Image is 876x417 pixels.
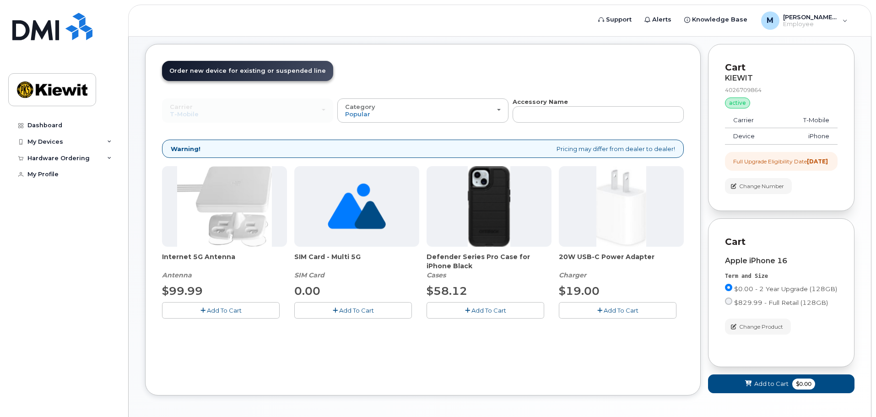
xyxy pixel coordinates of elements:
p: Cart [725,235,838,249]
div: Pricing may differ from dealer to dealer! [162,140,684,158]
button: Add to Cart $0.00 [708,374,854,393]
div: Term and Size [725,272,838,280]
div: Apple iPhone 16 [725,257,838,265]
span: 0.00 [294,284,320,298]
span: Support [606,15,632,24]
span: M [767,15,773,26]
div: Internet 5G Antenna [162,252,287,280]
p: Cart [725,61,838,74]
span: Add To Cart [604,307,638,314]
span: $0.00 [792,379,815,390]
img: TMobile_5G_Ant.png [177,166,272,247]
button: Change Product [725,319,791,335]
div: KIEWIT [725,74,838,82]
div: SIM Card - Multi 5G [294,252,419,280]
em: Antenna [162,271,192,279]
strong: [DATE] [807,158,828,165]
em: SIM Card [294,271,324,279]
img: apple20w.jpg [596,166,646,247]
span: Order new device for existing or suspended line [169,67,326,74]
span: 20W USB-C Power Adapter [559,252,684,271]
span: Add to Cart [754,379,789,388]
input: $0.00 - 2 Year Upgrade (128GB) [725,284,732,291]
button: Add To Cart [162,302,280,318]
div: active [725,97,750,108]
td: T-Mobile [778,112,838,129]
iframe: Messenger Launcher [836,377,869,410]
div: 4026709864 [725,86,838,94]
a: Support [592,11,638,29]
span: Change Product [739,323,783,331]
button: Add To Cart [427,302,544,318]
span: $99.99 [162,284,203,298]
span: Employee [783,21,838,28]
span: Category [345,103,375,110]
input: $829.99 - Full Retail (128GB) [725,298,732,305]
div: Full Upgrade Eligibility Date [733,157,828,165]
img: defenderiphone14.png [468,166,511,247]
span: [PERSON_NAME].[PERSON_NAME] [783,13,838,21]
span: Alerts [652,15,671,24]
div: 20W USB-C Power Adapter [559,252,684,280]
strong: Accessory Name [513,98,568,105]
td: Device [725,128,778,145]
img: no_image_found-2caef05468ed5679b831cfe6fc140e25e0c280774317ffc20a367ab7fd17291e.png [328,166,386,247]
span: $829.99 - Full Retail (128GB) [734,299,828,306]
button: Add To Cart [294,302,412,318]
button: Category Popular [337,98,508,122]
a: Knowledge Base [678,11,754,29]
button: Add To Cart [559,302,676,318]
span: Add To Cart [471,307,506,314]
span: Internet 5G Antenna [162,252,287,271]
em: Charger [559,271,586,279]
strong: Warning! [171,145,200,153]
td: Carrier [725,112,778,129]
span: Add To Cart [207,307,242,314]
td: iPhone [778,128,838,145]
div: Marcia.Knupp [755,11,854,30]
span: Popular [345,110,370,118]
span: $58.12 [427,284,467,298]
em: Cases [427,271,446,279]
span: Change Number [739,182,784,190]
span: $19.00 [559,284,600,298]
span: Knowledge Base [692,15,747,24]
span: Defender Series Pro Case for iPhone Black [427,252,552,271]
div: Defender Series Pro Case for iPhone Black [427,252,552,280]
a: Alerts [638,11,678,29]
button: Change Number [725,178,792,194]
span: $0.00 - 2 Year Upgrade (128GB) [734,285,837,292]
span: SIM Card - Multi 5G [294,252,419,271]
span: Add To Cart [339,307,374,314]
